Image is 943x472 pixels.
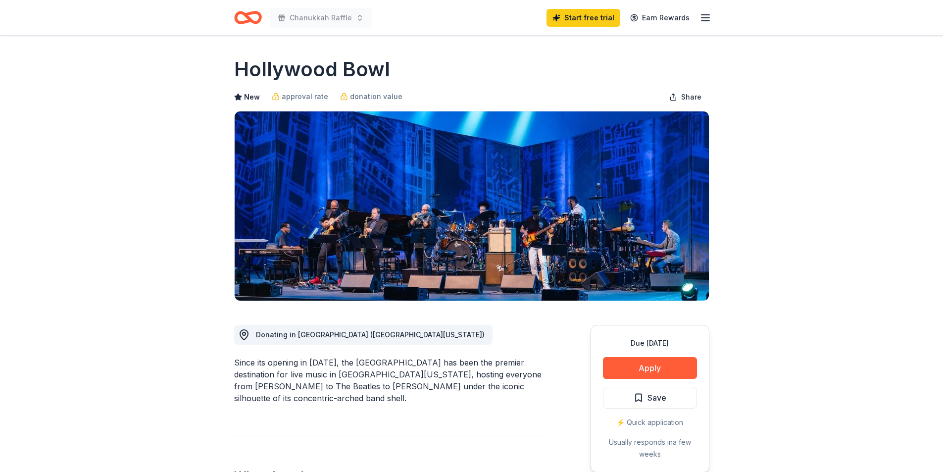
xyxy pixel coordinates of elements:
[603,357,697,379] button: Apply
[624,9,695,27] a: Earn Rewards
[647,391,666,404] span: Save
[603,387,697,409] button: Save
[603,417,697,428] div: ⚡️ Quick application
[272,91,328,103] a: approval rate
[681,91,701,103] span: Share
[350,91,402,103] span: donation value
[546,9,620,27] a: Start free trial
[270,8,372,28] button: Chanukkah Raffle
[661,87,709,107] button: Share
[234,6,262,29] a: Home
[603,436,697,460] div: Usually responds in a few weeks
[235,111,709,301] img: Image for Hollywood Bowl
[340,91,402,103] a: donation value
[244,91,260,103] span: New
[256,330,485,339] span: Donating in [GEOGRAPHIC_DATA] ([GEOGRAPHIC_DATA][US_STATE])
[234,357,543,404] div: Since its opening in [DATE], the [GEOGRAPHIC_DATA] has been the premier destination for live musi...
[282,91,328,103] span: approval rate
[234,55,390,83] h1: Hollywood Bowl
[603,337,697,349] div: Due [DATE]
[290,12,352,24] span: Chanukkah Raffle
